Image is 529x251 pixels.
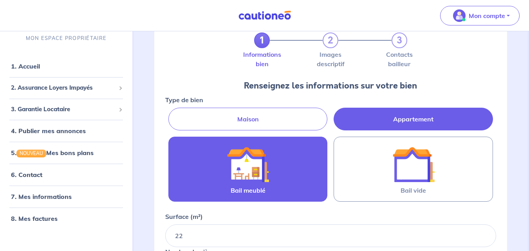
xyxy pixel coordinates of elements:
[3,58,129,74] div: 1. Accueil
[11,171,42,179] a: 6. Contact
[3,145,129,161] div: 5.NOUVEAUMes bons plans
[323,51,338,67] label: Images descriptif
[235,11,294,20] img: Cautioneo
[227,143,269,186] img: illu_furnished_lease.svg
[401,186,426,195] span: Bail vide
[11,62,40,70] a: 1. Accueil
[165,79,496,92] div: Renseignez les informations sur votre bien
[11,105,116,114] span: 3. Garantie Locataire
[334,108,493,130] label: Appartement
[3,123,129,139] div: 4. Publier mes annonces
[469,11,505,20] p: Mon compte
[11,149,94,157] a: 5.NOUVEAUMes bons plans
[3,189,129,204] div: 7. Mes informations
[26,34,107,42] p: MON ESPACE PROPRIÉTAIRE
[165,95,203,105] p: Type de bien
[231,186,265,195] span: Bail meublé
[11,193,72,200] a: 7. Mes informations
[165,224,496,247] input: Ex. : 35 m²
[11,215,58,222] a: 8. Mes factures
[3,80,129,96] div: 2. Assurance Loyers Impayés
[168,108,328,130] label: Maison
[11,127,86,135] a: 4. Publier mes annonces
[392,51,407,67] label: Contacts bailleur
[165,212,203,221] p: Surface (m²)
[3,167,129,182] div: 6. Contact
[254,51,270,67] label: Informations bien
[11,83,116,92] span: 2. Assurance Loyers Impayés
[440,6,520,25] button: illu_account_valid_menu.svgMon compte
[3,211,129,226] div: 8. Mes factures
[254,33,270,48] a: 1
[3,102,129,117] div: 3. Garantie Locataire
[392,143,435,186] img: illu_empty_lease.svg
[453,9,466,22] img: illu_account_valid_menu.svg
